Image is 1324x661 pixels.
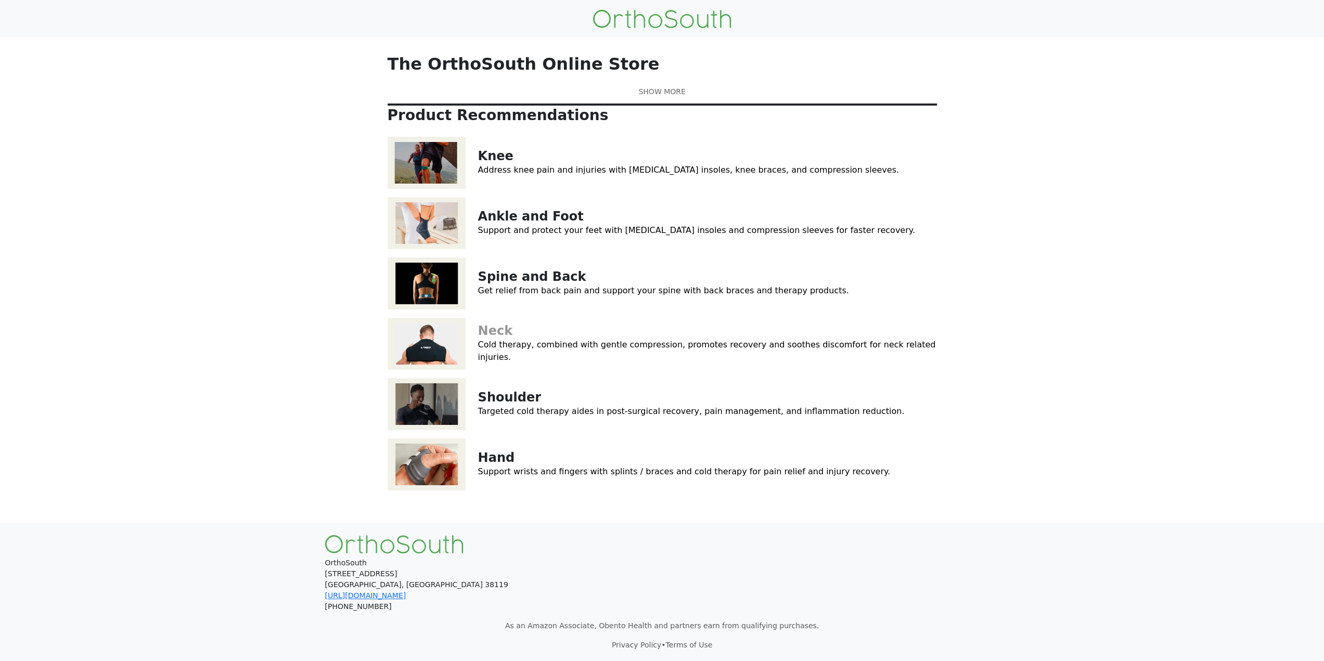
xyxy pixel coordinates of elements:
img: Knee [388,137,466,189]
img: OrthoSouth [593,10,731,28]
a: Targeted cold therapy aides in post-surgical recovery, pain management, and inflammation reduction. [478,406,905,416]
a: Shoulder [478,390,541,405]
img: OrthoSouth [325,535,463,553]
a: Support wrists and fingers with splints / braces and cold therapy for pain relief and injury reco... [478,466,891,476]
a: Support and protect your feet with [MEDICAL_DATA] insoles and compression sleeves for faster reco... [478,225,915,235]
img: Ankle and Foot [388,197,466,249]
img: Neck [388,318,466,370]
a: [URL][DOMAIN_NAME] [325,591,406,600]
img: Shoulder [388,378,466,430]
a: Get relief from back pain and support your spine with back braces and therapy products. [478,286,849,295]
a: Privacy Policy [612,641,661,649]
a: Terms of Use [665,641,712,649]
a: Ankle and Foot [478,209,584,224]
img: Spine and Back [388,257,466,309]
img: Hand [388,438,466,490]
a: Spine and Back [478,269,586,284]
a: Hand [478,450,515,465]
a: Address knee pain and injuries with [MEDICAL_DATA] insoles, knee braces, and compression sleeves. [478,165,899,175]
a: Neck [478,323,513,338]
p: As an Amazon Associate, Obento Health and partners earn from qualifying purchases. [325,620,999,631]
p: The OrthoSouth Online Store [388,54,937,74]
p: Product Recommendations [388,107,937,124]
p: • [325,640,999,651]
a: Knee [478,149,513,163]
p: OrthoSouth [STREET_ADDRESS] [GEOGRAPHIC_DATA], [GEOGRAPHIC_DATA] 38119 [PHONE_NUMBER] [325,558,999,612]
a: Cold therapy, combined with gentle compression, promotes recovery and soothes discomfort for neck... [478,340,936,362]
